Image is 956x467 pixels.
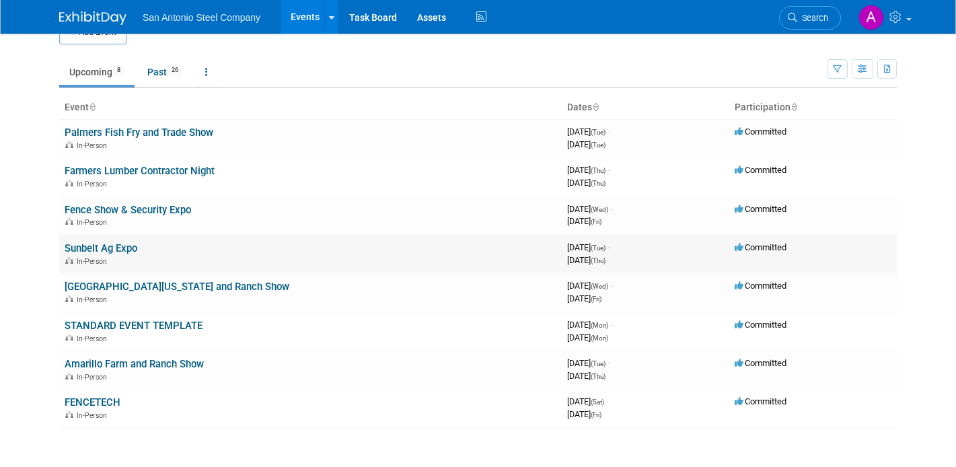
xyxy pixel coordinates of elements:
[59,59,135,85] a: Upcoming8
[608,358,610,368] span: -
[567,396,608,406] span: [DATE]
[735,358,786,368] span: Committed
[591,283,608,290] span: (Wed)
[591,218,601,225] span: (Fri)
[591,373,605,380] span: (Thu)
[65,373,73,380] img: In-Person Event
[608,127,610,137] span: -
[65,180,73,186] img: In-Person Event
[59,96,562,119] th: Event
[591,167,605,174] span: (Thu)
[567,165,610,175] span: [DATE]
[65,396,120,408] a: FENCETECH
[797,13,828,23] span: Search
[567,320,612,330] span: [DATE]
[735,281,786,291] span: Committed
[113,65,124,75] span: 8
[591,411,601,419] span: (Fri)
[790,102,797,112] a: Sort by Participation Type
[735,204,786,214] span: Committed
[591,244,605,252] span: (Tue)
[65,141,73,148] img: In-Person Event
[77,373,111,382] span: In-Person
[59,11,126,25] img: ExhibitDay
[591,334,608,342] span: (Mon)
[735,165,786,175] span: Committed
[65,358,204,370] a: Amarillo Farm and Ranch Show
[567,255,605,265] span: [DATE]
[592,102,599,112] a: Sort by Start Date
[735,127,786,137] span: Committed
[77,257,111,266] span: In-Person
[567,242,610,252] span: [DATE]
[77,180,111,188] span: In-Person
[567,358,610,368] span: [DATE]
[567,127,610,137] span: [DATE]
[77,141,111,150] span: In-Person
[567,409,601,419] span: [DATE]
[77,295,111,304] span: In-Person
[65,127,213,139] a: Palmers Fish Fry and Trade Show
[562,96,729,119] th: Dates
[65,165,215,177] a: Farmers Lumber Contractor Night
[77,334,111,343] span: In-Person
[65,334,73,341] img: In-Person Event
[89,102,96,112] a: Sort by Event Name
[729,96,897,119] th: Participation
[608,242,610,252] span: -
[606,396,608,406] span: -
[65,281,289,293] a: [GEOGRAPHIC_DATA][US_STATE] and Ranch Show
[735,242,786,252] span: Committed
[65,218,73,225] img: In-Person Event
[567,332,608,343] span: [DATE]
[77,411,111,420] span: In-Person
[591,180,605,187] span: (Thu)
[77,218,111,227] span: In-Person
[65,411,73,418] img: In-Person Event
[591,398,604,406] span: (Sat)
[735,320,786,330] span: Committed
[567,371,605,381] span: [DATE]
[65,242,137,254] a: Sunbelt Ag Expo
[567,293,601,303] span: [DATE]
[858,5,884,30] img: Ashton Rugh
[610,320,612,330] span: -
[567,178,605,188] span: [DATE]
[591,322,608,329] span: (Mon)
[567,281,612,291] span: [DATE]
[608,165,610,175] span: -
[65,320,203,332] a: STANDARD EVENT TEMPLATE
[591,206,608,213] span: (Wed)
[567,204,612,214] span: [DATE]
[735,396,786,406] span: Committed
[591,141,605,149] span: (Tue)
[168,65,182,75] span: 26
[591,257,605,264] span: (Thu)
[137,59,192,85] a: Past26
[779,6,841,30] a: Search
[65,257,73,264] img: In-Person Event
[567,139,605,149] span: [DATE]
[567,216,601,226] span: [DATE]
[591,129,605,136] span: (Tue)
[143,12,260,23] span: San Antonio Steel Company
[65,295,73,302] img: In-Person Event
[610,204,612,214] span: -
[591,295,601,303] span: (Fri)
[591,360,605,367] span: (Tue)
[610,281,612,291] span: -
[65,204,191,216] a: Fence Show & Security Expo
